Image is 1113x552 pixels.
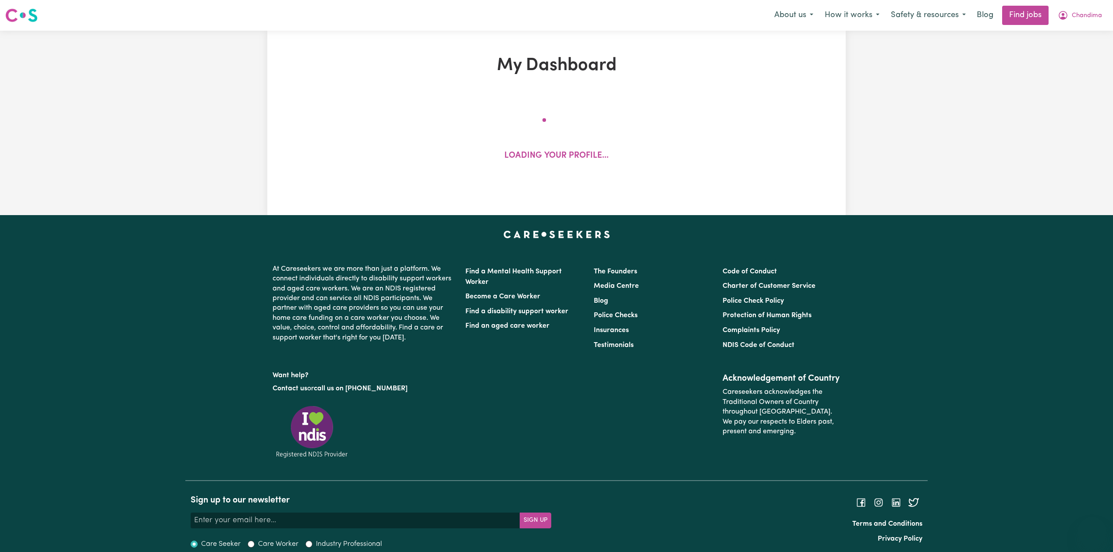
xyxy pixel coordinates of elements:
iframe: Button to launch messaging window [1078,517,1106,545]
span: Chandima [1072,11,1102,21]
p: or [273,380,455,397]
a: Protection of Human Rights [723,312,812,319]
a: Follow Careseekers on Twitter [908,499,919,506]
a: Become a Care Worker [465,293,540,300]
a: Follow Careseekers on Facebook [856,499,866,506]
p: Loading your profile... [504,150,609,163]
p: Want help? [273,367,455,380]
a: Complaints Policy [723,327,780,334]
a: Terms and Conditions [852,520,922,527]
a: Privacy Policy [878,535,922,542]
h2: Acknowledgement of Country [723,373,840,384]
a: Find jobs [1002,6,1049,25]
h1: My Dashboard [369,55,744,76]
button: My Account [1052,6,1108,25]
button: Safety & resources [885,6,971,25]
button: Subscribe [520,513,551,528]
label: Care Seeker [201,539,241,549]
a: Careseekers home page [503,231,610,238]
p: At Careseekers we are more than just a platform. We connect individuals directly to disability su... [273,261,455,346]
label: Industry Professional [316,539,382,549]
a: call us on [PHONE_NUMBER] [314,385,408,392]
a: Blog [971,6,999,25]
a: Police Check Policy [723,297,784,304]
p: Careseekers acknowledges the Traditional Owners of Country throughout [GEOGRAPHIC_DATA]. We pay o... [723,384,840,440]
a: Find a Mental Health Support Worker [465,268,562,286]
a: Blog [594,297,608,304]
button: About us [769,6,819,25]
a: Find a disability support worker [465,308,568,315]
a: Police Checks [594,312,638,319]
a: Code of Conduct [723,268,777,275]
a: Follow Careseekers on Instagram [873,499,884,506]
a: Testimonials [594,342,634,349]
a: NDIS Code of Conduct [723,342,794,349]
a: Follow Careseekers on LinkedIn [891,499,901,506]
img: Registered NDIS provider [273,404,351,459]
a: Find an aged care worker [465,322,549,329]
a: Media Centre [594,283,639,290]
h2: Sign up to our newsletter [191,495,551,506]
a: Insurances [594,327,629,334]
a: Contact us [273,385,307,392]
label: Care Worker [258,539,298,549]
a: Charter of Customer Service [723,283,815,290]
a: The Founders [594,268,637,275]
img: Careseekers logo [5,7,38,23]
a: Careseekers logo [5,5,38,25]
input: Enter your email here... [191,513,520,528]
button: How it works [819,6,885,25]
